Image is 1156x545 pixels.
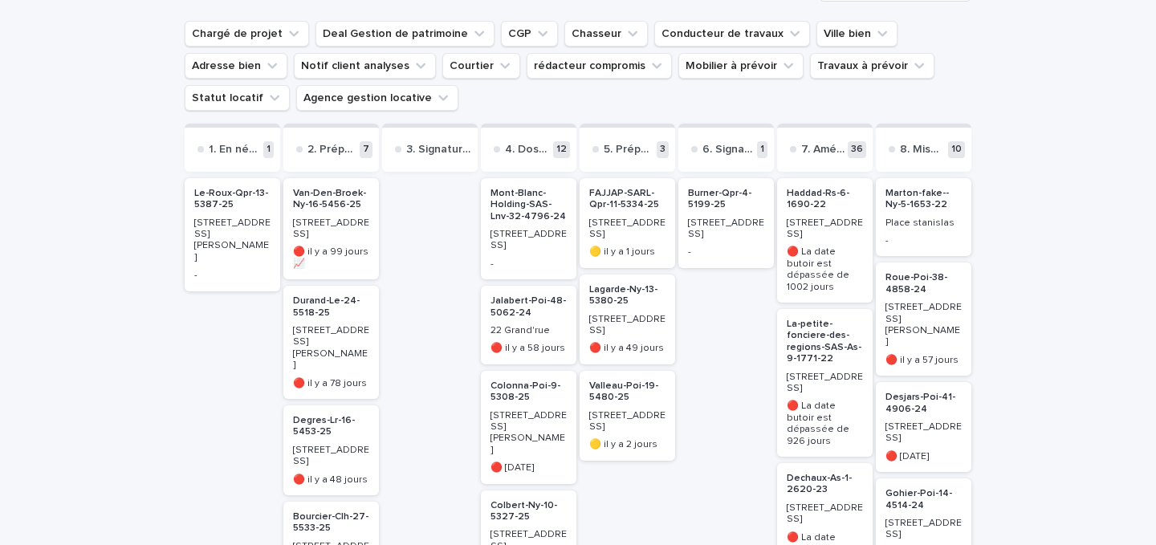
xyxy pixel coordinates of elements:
[307,143,356,157] p: 2. Préparation compromis
[688,218,764,241] p: [STREET_ADDRESS]
[490,410,567,457] p: [STREET_ADDRESS][PERSON_NAME]
[885,272,962,295] p: Roue-Poi-38-4858-24
[589,314,666,337] p: [STREET_ADDRESS]
[787,473,863,496] p: Dechaux-As-1-2620-23
[876,382,971,472] a: Desjars-Poi-41-4906-24[STREET_ADDRESS]🔴 [DATE]
[315,21,495,47] button: Deal Gestion de patrimoine
[787,372,863,395] p: [STREET_ADDRESS]
[293,474,369,486] p: 🔴 il y a 48 jours
[194,188,271,211] p: Le-Roux-Qpr-13-5387-25
[589,410,666,433] p: [STREET_ADDRESS]
[757,141,767,158] p: 1
[553,141,570,158] p: 12
[293,325,369,372] p: [STREET_ADDRESS][PERSON_NAME]
[490,500,567,523] p: Colbert-Ny-10-5327-25
[490,295,567,319] p: Jalabert-Poi-48-5062-24
[876,178,971,257] a: Marton-fake--Ny-5-1653-22Place stanislas-
[885,355,962,366] p: 🔴 il y a 57 jours
[580,178,675,268] a: FAJJAP-SARL-Qpr-11-5334-25[STREET_ADDRESS]🟡 il y a 1 jours
[885,302,962,348] p: [STREET_ADDRESS][PERSON_NAME]
[185,178,280,291] a: Le-Roux-Qpr-13-5387-25[STREET_ADDRESS][PERSON_NAME]-
[185,85,290,111] button: Statut locatif
[209,143,260,157] p: 1. En négociation
[293,415,369,438] p: Degres-Lr-16-5453-25
[490,343,567,354] p: 🔴 il y a 58 jours
[527,53,672,79] button: rédacteur compromis
[589,188,666,211] p: FAJJAP-SARL-Qpr-11-5334-25
[657,141,669,158] p: 3
[589,246,666,258] p: 🟡 il y a 1 jours
[787,246,863,293] p: 🔴 La date butoir est dépassée de 1002 jours
[283,178,379,279] a: Van-Den-Broek-Ny-16-5456-25[STREET_ADDRESS]🔴 il y a 99 jours 📈
[294,53,436,79] button: Notif client analyses
[293,378,369,389] p: 🔴 il y a 78 jours
[787,319,863,365] p: La-petite-fonciere-des-regions-SAS-As-9-1771-22
[702,143,754,157] p: 6. Signature de l'acte notarié
[490,380,567,404] p: Colonna-Poi-9-5308-25
[589,218,666,241] p: [STREET_ADDRESS]
[678,53,804,79] button: Mobilier à prévoir
[885,518,962,541] p: [STREET_ADDRESS]
[293,445,369,468] p: [STREET_ADDRESS]
[948,141,965,158] p: 10
[564,21,648,47] button: Chasseur
[296,85,458,111] button: Agence gestion locative
[505,143,550,157] p: 4. Dossier de financement
[678,178,774,268] a: Burner-Qpr-4-5199-25[STREET_ADDRESS]-
[481,178,576,279] a: Mont-Blanc-Holding-SAS-Lnv-32-4796-24[STREET_ADDRESS]-
[283,405,379,495] a: Degres-Lr-16-5453-25[STREET_ADDRESS]🔴 il y a 48 jours
[283,286,379,399] a: Durand-Le-24-5518-25[STREET_ADDRESS][PERSON_NAME]🔴 il y a 78 jours
[654,21,810,47] button: Conducteur de travaux
[481,371,576,484] a: Colonna-Poi-9-5308-25[STREET_ADDRESS][PERSON_NAME]🔴 [DATE]
[777,178,873,303] a: Haddad-Rs-6-1690-22[STREET_ADDRESS]🔴 La date butoir est dépassée de 1002 jours
[688,188,764,211] p: Burner-Qpr-4-5199-25
[293,511,369,535] p: Bourcier-Clh-27-5533-25
[885,392,962,415] p: Desjars-Poi-41-4906-24
[885,188,962,211] p: Marton-fake--Ny-5-1653-22
[777,309,873,457] a: La-petite-fonciere-des-regions-SAS-As-9-1771-22[STREET_ADDRESS]🔴 La date butoir est dépassée de 9...
[580,371,675,461] a: Valleau-Poi-19-5480-25[STREET_ADDRESS]🟡 il y a 2 jours
[406,143,471,157] p: 3. Signature compromis
[787,401,863,447] p: 🔴 La date butoir est dépassée de 926 jours
[801,143,845,157] p: 7. Aménagements et travaux
[293,295,369,319] p: Durand-Le-24-5518-25
[589,380,666,404] p: Valleau-Poi-19-5480-25
[885,421,962,445] p: [STREET_ADDRESS]
[688,246,764,258] p: -
[885,218,962,229] p: Place stanislas
[589,284,666,307] p: Lagarde-Ny-13-5380-25
[876,262,971,376] a: Roue-Poi-38-4858-24[STREET_ADDRESS][PERSON_NAME]🔴 il y a 57 jours
[885,488,962,511] p: Gohier-Poi-14-4514-24
[481,286,576,364] a: Jalabert-Poi-48-5062-2422 Grand'rue🔴 il y a 58 jours
[885,451,962,462] p: 🔴 [DATE]
[263,141,274,158] p: 1
[787,218,863,241] p: [STREET_ADDRESS]
[900,143,945,157] p: 8. Mise en loc et gestion
[293,218,369,241] p: [STREET_ADDRESS]
[580,275,675,364] a: Lagarde-Ny-13-5380-25[STREET_ADDRESS]🔴 il y a 49 jours
[490,325,567,336] p: 22 Grand'rue
[293,246,369,270] p: 🔴 il y a 99 jours 📈
[185,21,309,47] button: Chargé de projet
[194,218,271,264] p: [STREET_ADDRESS][PERSON_NAME]
[885,235,962,246] p: -
[194,270,271,281] p: -
[490,258,567,270] p: -
[589,439,666,450] p: 🟡 il y a 2 jours
[293,188,369,211] p: Van-Den-Broek-Ny-16-5456-25
[589,343,666,354] p: 🔴 il y a 49 jours
[816,21,898,47] button: Ville bien
[787,502,863,526] p: [STREET_ADDRESS]
[490,229,567,252] p: [STREET_ADDRESS]
[501,21,558,47] button: CGP
[848,141,866,158] p: 36
[360,141,372,158] p: 7
[787,188,863,211] p: Haddad-Rs-6-1690-22
[442,53,520,79] button: Courtier
[810,53,934,79] button: Travaux à prévoir
[490,188,567,222] p: Mont-Blanc-Holding-SAS-Lnv-32-4796-24
[490,462,567,474] p: 🔴 [DATE]
[604,143,653,157] p: 5. Préparation de l'acte notarié
[185,53,287,79] button: Adresse bien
